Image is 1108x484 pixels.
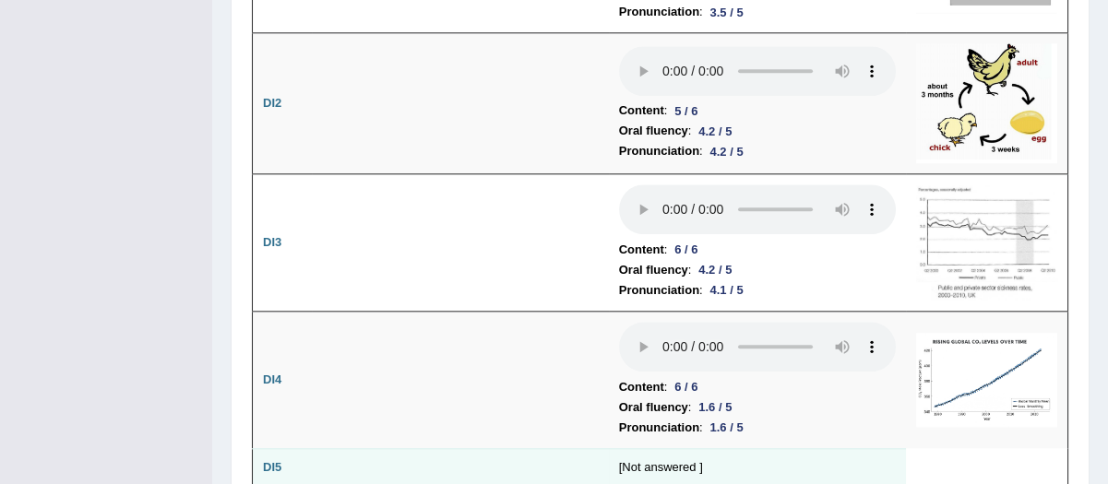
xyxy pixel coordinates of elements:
div: 4.2 / 5 [703,142,751,161]
li: : [619,397,896,418]
b: Content [619,100,664,121]
li: : [619,377,896,397]
li: : [619,418,896,438]
div: 1.6 / 5 [691,397,739,417]
li: : [619,2,896,22]
div: 4.2 / 5 [691,260,739,279]
b: DI5 [263,460,281,474]
b: DI2 [263,96,281,110]
b: Pronunciation [619,141,699,161]
b: DI4 [263,372,281,386]
li: : [619,280,896,301]
b: Oral fluency [619,260,688,280]
b: Content [619,377,664,397]
div: 1.6 / 5 [703,418,751,437]
li: : [619,240,896,260]
div: 5 / 6 [667,101,705,121]
b: DI3 [263,235,281,249]
div: 3.5 / 5 [703,3,751,22]
b: Content [619,240,664,260]
li: : [619,141,896,161]
b: Pronunciation [619,2,699,22]
div: 6 / 6 [667,240,705,259]
b: Oral fluency [619,397,688,418]
li: : [619,100,896,121]
li: : [619,121,896,141]
b: Oral fluency [619,121,688,141]
div: 4.1 / 5 [703,280,751,300]
b: Pronunciation [619,280,699,301]
li: : [619,260,896,280]
b: Pronunciation [619,418,699,438]
div: 4.2 / 5 [691,122,739,141]
div: 6 / 6 [667,377,705,396]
